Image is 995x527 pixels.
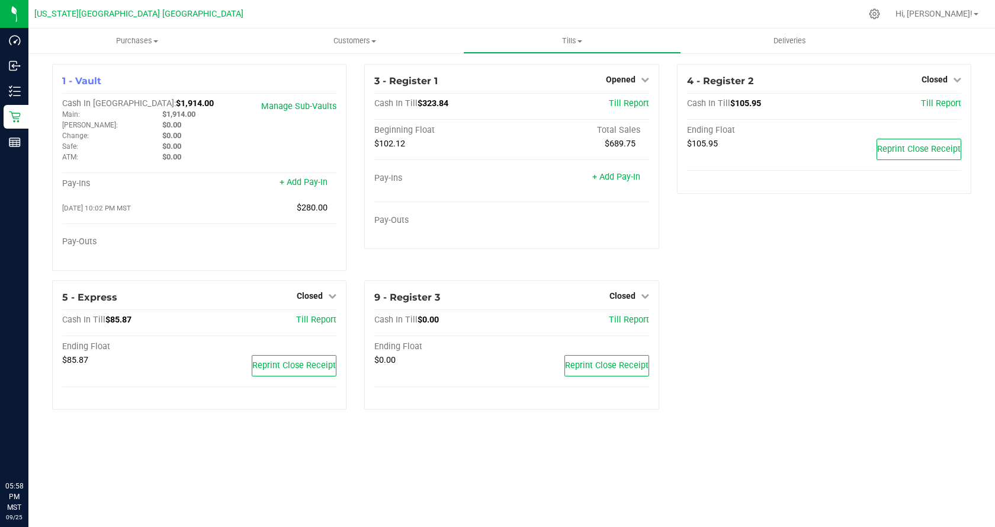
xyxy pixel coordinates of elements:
p: 09/25 [5,513,23,522]
span: 1 - Vault [62,75,101,87]
button: Reprint Close Receipt [564,355,649,376]
span: $280.00 [297,203,328,213]
div: Pay-Outs [62,237,200,247]
span: Reprint Close Receipt [565,360,649,371]
span: Main: [62,110,80,119]
span: Purchases [28,36,246,46]
a: Till Report [609,315,649,325]
span: $689.75 [605,139,635,149]
iframe: Resource center [12,432,47,468]
div: Ending Float [62,341,200,352]
a: + Add Pay-In [592,172,640,182]
a: Customers [246,28,463,53]
div: Manage settings [867,8,882,20]
div: Pay-Ins [374,173,512,184]
span: [DATE] 10:02 PM MST [62,204,131,212]
span: Closed [609,291,635,301]
span: $0.00 [162,152,181,161]
span: Reprint Close Receipt [252,360,336,371]
a: Tills [463,28,681,53]
span: $0.00 [162,120,181,129]
span: $323.84 [418,98,448,108]
span: $0.00 [162,131,181,140]
inline-svg: Dashboard [9,34,21,46]
inline-svg: Inbound [9,60,21,72]
span: Safe: [62,142,78,151]
span: Cash In Till [62,315,105,325]
span: 9 - Register 3 [374,292,440,303]
span: Cash In Till [374,315,418,325]
div: Beginning Float [374,125,512,136]
a: Till Report [921,98,961,108]
div: Ending Float [374,341,512,352]
div: Total Sales [512,125,649,136]
button: Reprint Close Receipt [252,355,336,376]
button: Reprint Close Receipt [877,139,961,160]
span: $85.87 [62,355,88,365]
a: + Add Pay-In [280,177,328,187]
div: Pay-Outs [374,215,512,226]
span: Change: [62,132,89,140]
span: $0.00 [418,315,439,325]
span: $1,914.00 [176,98,214,108]
span: [US_STATE][GEOGRAPHIC_DATA] [GEOGRAPHIC_DATA] [34,9,243,19]
span: 3 - Register 1 [374,75,438,87]
a: Till Report [609,98,649,108]
div: Pay-Ins [62,178,200,189]
inline-svg: Inventory [9,85,21,97]
span: $85.87 [105,315,131,325]
span: Cash In Till [374,98,418,108]
span: $105.95 [730,98,761,108]
span: Tills [464,36,680,46]
span: Closed [922,75,948,84]
span: Deliveries [758,36,822,46]
a: Purchases [28,28,246,53]
span: $105.95 [687,139,718,149]
span: Hi, [PERSON_NAME]! [895,9,972,18]
inline-svg: Reports [9,136,21,148]
span: Reprint Close Receipt [877,144,961,154]
span: Opened [606,75,635,84]
inline-svg: Retail [9,111,21,123]
a: Deliveries [681,28,898,53]
span: [PERSON_NAME]: [62,121,118,129]
span: Customers [246,36,463,46]
div: Ending Float [687,125,824,136]
span: ATM: [62,153,78,161]
span: $102.12 [374,139,405,149]
span: Cash In Till [687,98,730,108]
span: Cash In [GEOGRAPHIC_DATA]: [62,98,176,108]
span: 4 - Register 2 [687,75,753,87]
p: 05:58 PM MST [5,481,23,513]
span: Closed [297,291,323,301]
span: 5 - Express [62,292,117,303]
a: Till Report [296,315,336,325]
span: $1,914.00 [162,110,195,119]
span: $0.00 [374,355,396,365]
a: Manage Sub-Vaults [261,101,336,111]
span: $0.00 [162,142,181,151]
